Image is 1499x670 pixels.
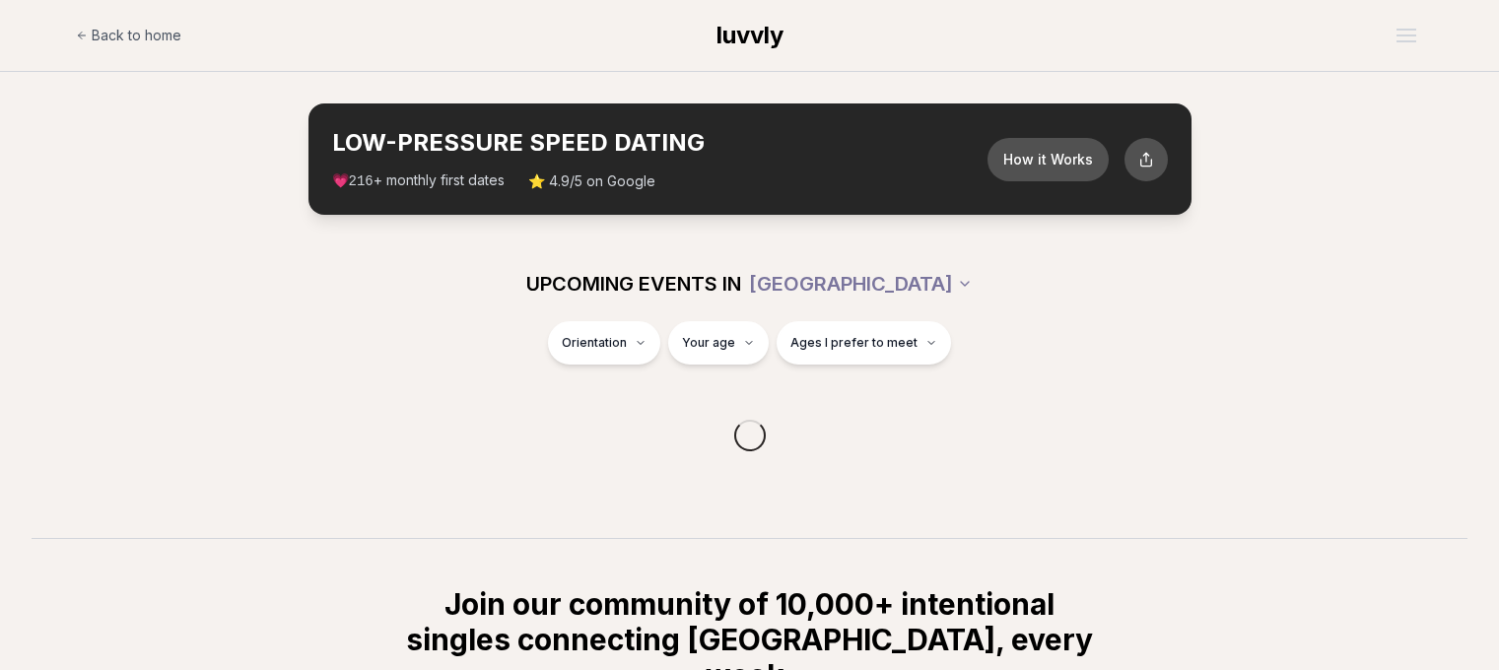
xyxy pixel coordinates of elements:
span: Back to home [92,26,181,45]
span: luvvly [716,21,784,49]
span: ⭐ 4.9/5 on Google [528,171,655,191]
span: 216 [349,173,374,189]
span: Ages I prefer to meet [790,335,918,351]
h2: LOW-PRESSURE SPEED DATING [332,127,988,159]
a: luvvly [716,20,784,51]
button: How it Works [988,138,1109,181]
button: Your age [668,321,769,365]
span: Orientation [562,335,627,351]
span: 💗 + monthly first dates [332,170,505,191]
button: Open menu [1389,21,1424,50]
button: Ages I prefer to meet [777,321,951,365]
a: Back to home [76,16,181,55]
button: [GEOGRAPHIC_DATA] [749,262,973,305]
button: Orientation [548,321,660,365]
span: UPCOMING EVENTS IN [526,270,741,298]
span: Your age [682,335,735,351]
